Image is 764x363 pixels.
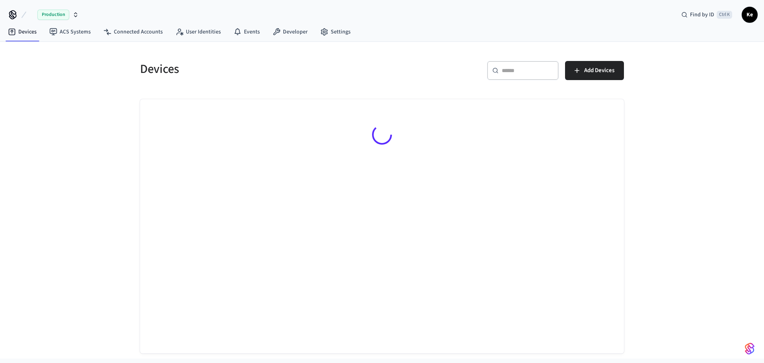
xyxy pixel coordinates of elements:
[743,8,757,22] span: Ke
[37,10,69,20] span: Production
[2,25,43,39] a: Devices
[169,25,227,39] a: User Identities
[565,61,624,80] button: Add Devices
[314,25,357,39] a: Settings
[584,65,614,76] span: Add Devices
[690,11,714,19] span: Find by ID
[227,25,266,39] a: Events
[97,25,169,39] a: Connected Accounts
[742,7,758,23] button: Ke
[745,342,754,355] img: SeamLogoGradient.69752ec5.svg
[675,8,739,22] div: Find by IDCtrl K
[43,25,97,39] a: ACS Systems
[140,61,377,77] h5: Devices
[717,11,732,19] span: Ctrl K
[266,25,314,39] a: Developer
